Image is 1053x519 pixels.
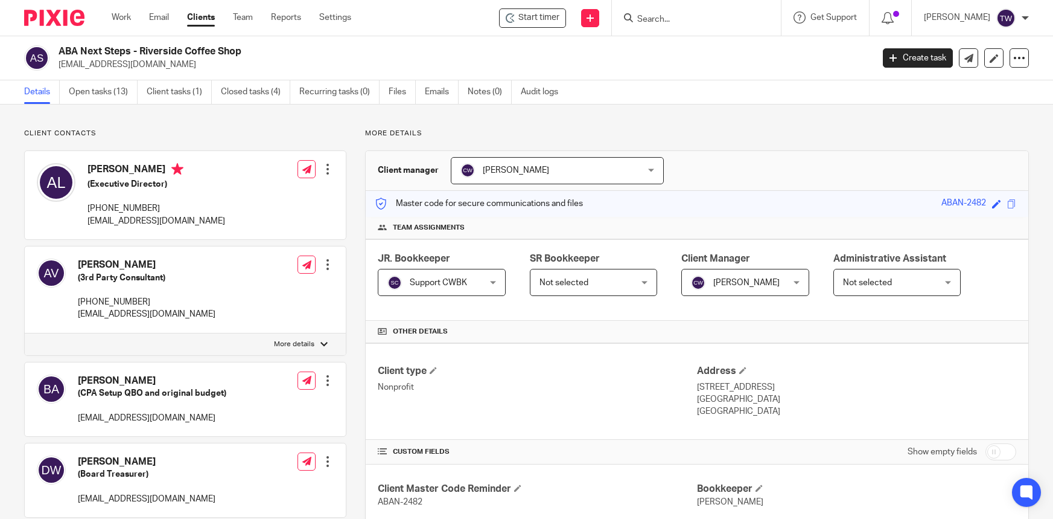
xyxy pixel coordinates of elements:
h5: (Board Treasurer) [78,468,215,480]
span: ABAN-2482 [378,498,422,506]
span: SR Bookkeeper [530,254,600,263]
p: [GEOGRAPHIC_DATA] [697,405,1016,417]
span: Not selected [539,279,588,287]
img: svg%3E [37,375,66,404]
a: Create task [883,48,953,68]
p: [PERSON_NAME] [924,11,990,24]
h4: Bookkeeper [697,483,1016,495]
img: svg%3E [691,276,705,290]
p: Nonprofit [378,381,697,393]
img: svg%3E [24,45,49,71]
label: Show empty fields [908,446,977,458]
img: svg%3E [460,163,475,178]
img: svg%3E [37,259,66,288]
p: [EMAIL_ADDRESS][DOMAIN_NAME] [78,308,215,320]
p: [EMAIL_ADDRESS][DOMAIN_NAME] [78,412,226,424]
span: Administrative Assistant [833,254,946,263]
p: [PHONE_NUMBER] [87,202,225,214]
span: [PERSON_NAME] [697,498,763,506]
h2: ABA Next Steps - Riverside Coffee Shop [59,45,704,58]
input: Search [636,15,745,25]
img: svg%3E [996,8,1016,28]
p: [EMAIL_ADDRESS][DOMAIN_NAME] [78,493,215,505]
p: [STREET_ADDRESS] [697,381,1016,393]
a: Files [389,80,416,104]
a: Recurring tasks (0) [299,80,380,104]
img: svg%3E [37,456,66,485]
p: [GEOGRAPHIC_DATA] [697,393,1016,405]
h4: [PERSON_NAME] [78,375,226,387]
a: Details [24,80,60,104]
p: [EMAIL_ADDRESS][DOMAIN_NAME] [59,59,865,71]
a: Client tasks (1) [147,80,212,104]
h4: Address [697,365,1016,378]
a: Emails [425,80,459,104]
span: Client Manager [681,254,750,263]
p: More details [274,340,314,349]
h4: Client Master Code Reminder [378,483,697,495]
h4: [PERSON_NAME] [78,456,215,468]
a: Open tasks (13) [69,80,138,104]
p: [PHONE_NUMBER] [78,296,215,308]
h4: CUSTOM FIELDS [378,447,697,457]
a: Email [149,11,169,24]
span: Support CWBK [410,279,467,287]
h4: [PERSON_NAME] [87,163,225,178]
span: [PERSON_NAME] [483,166,549,175]
i: Primary [171,163,183,175]
span: Other details [393,327,448,337]
h4: [PERSON_NAME] [78,259,215,271]
p: More details [365,129,1029,138]
h5: (3rd Party Consultant) [78,272,215,284]
a: Team [233,11,253,24]
span: Team assignments [393,223,465,233]
p: [EMAIL_ADDRESS][DOMAIN_NAME] [87,215,225,227]
span: Not selected [843,279,892,287]
span: Get Support [810,13,857,22]
span: JR. Bookkeeper [378,254,450,263]
img: svg%3E [37,163,75,202]
span: [PERSON_NAME] [713,279,780,287]
a: Reports [271,11,301,24]
a: Settings [319,11,351,24]
p: Client contacts [24,129,346,138]
div: ABAN-2482 [941,197,986,211]
a: Closed tasks (4) [221,80,290,104]
img: svg%3E [387,276,402,290]
p: Master code for secure communications and files [375,198,583,210]
img: Pixie [24,10,84,26]
h5: (Executive Director) [87,178,225,190]
a: Notes (0) [468,80,512,104]
a: Clients [187,11,215,24]
h3: Client manager [378,164,439,176]
span: Start timer [518,11,559,24]
a: Audit logs [521,80,567,104]
div: ABA Next Steps - Riverside Coffee Shop [499,8,566,28]
a: Work [112,11,131,24]
h5: (CPA Setup QBO and original budget) [78,387,226,399]
h4: Client type [378,365,697,378]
